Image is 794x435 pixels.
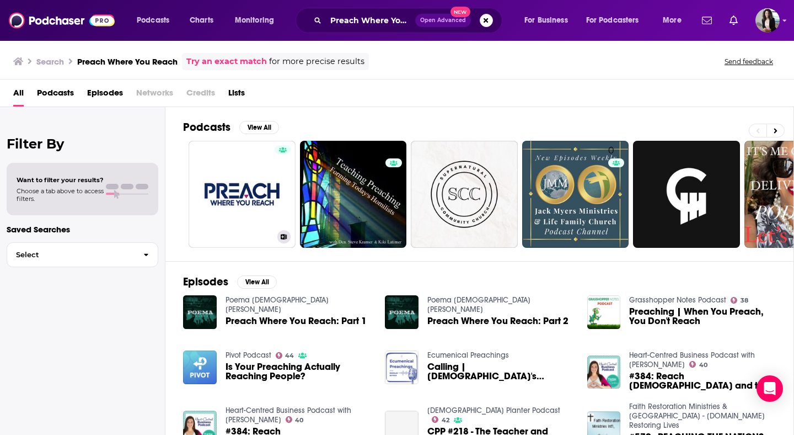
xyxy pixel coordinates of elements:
img: #384: Reach preachers and the boosty posty - #TASHMAS Day 4 [587,356,621,389]
a: Charts [183,12,220,29]
a: #384: Reach preachers and the boosty posty - #TASHMAS Day 4 [629,372,776,390]
a: Poema Church Hamilton [427,295,530,314]
button: open menu [517,12,582,29]
button: Open AdvancedNew [415,14,471,27]
a: 38 [731,297,748,304]
span: 42 [442,418,449,423]
span: Choose a tab above to access filters. [17,187,104,203]
h3: Search [36,56,64,67]
a: Preach Where You Reach: Part 1 [226,316,367,326]
a: Lists [228,84,245,107]
span: New [450,7,470,17]
a: Podcasts [37,84,74,107]
a: Show notifications dropdown [725,11,742,30]
button: View All [237,275,277,289]
button: open menu [227,12,288,29]
a: 44 [276,352,294,359]
div: Search podcasts, credits, & more... [306,8,513,33]
button: open menu [655,12,695,29]
a: Grasshopper Notes Podcast [629,295,726,305]
span: Calling | [DEMOGRAPHIC_DATA]'s message reaches you wherever you are (DR - 11.1) [427,362,574,381]
img: User Profile [755,8,780,33]
span: Want to filter your results? [17,176,104,184]
a: Preach Where You Reach® [189,141,296,248]
a: Pivot Podcast [226,351,271,360]
span: Podcasts [137,13,169,28]
img: Preach Where You Reach: Part 1 [183,295,217,329]
a: Heart-Centred Business Podcast with Tash Corbin [629,351,755,369]
a: 40 [689,361,707,368]
div: 0 [385,145,402,243]
span: 44 [285,353,294,358]
button: Show profile menu [755,8,780,33]
span: for more precise results [269,55,364,68]
span: Monitoring [235,13,274,28]
span: Charts [190,13,213,28]
h3: Preach Where You Reach® [193,232,273,242]
span: #384: Reach [DEMOGRAPHIC_DATA] and the boosty posty - #TASHMAS Day 4 [629,372,776,390]
a: Try an exact match [186,55,267,68]
span: 38 [741,298,748,303]
span: Select [7,251,135,258]
p: Saved Searches [7,224,158,235]
img: Calling | God's message reaches you wherever you are (DR - 11.1) [385,351,419,384]
button: open menu [579,12,655,29]
img: Preaching | When You Preach, You Don't Reach [587,295,621,329]
button: Send feedback [721,57,776,66]
span: Networks [136,84,173,107]
a: Faith Restoration Ministries & Shekinah Theological College - www.frministry.org Restoring Lives [629,402,765,430]
a: Preach Where You Reach: Part 2 [427,316,568,326]
div: 0 [608,145,625,243]
a: Heart-Centred Business Podcast with Tash Corbin [226,406,351,425]
span: Logged in as ElizabethCole [755,8,780,33]
a: Episodes [87,84,123,107]
span: 40 [295,418,303,423]
h2: Episodes [183,275,228,289]
span: More [663,13,682,28]
h2: Filter By [7,136,158,152]
h3: Preach Where You Reach [77,56,178,67]
a: Is Your Preaching Actually Reaching People? [226,362,372,381]
span: For Business [524,13,568,28]
a: PodcastsView All [183,120,279,134]
a: 40 [286,416,304,423]
a: Poema Church Hamilton [226,295,329,314]
span: Open Advanced [420,18,466,23]
a: Ecumenical Preachings [427,351,509,360]
span: 40 [699,363,707,368]
input: Search podcasts, credits, & more... [326,12,415,29]
span: Credits [186,84,215,107]
a: Church Planter Podcast [427,406,560,415]
a: EpisodesView All [183,275,277,289]
img: Podchaser - Follow, Share and Rate Podcasts [9,10,115,31]
img: Preach Where You Reach: Part 2 [385,295,419,329]
h2: Podcasts [183,120,230,134]
a: Calling | God's message reaches you wherever you are (DR - 11.1) [427,362,574,381]
img: Is Your Preaching Actually Reaching People? [183,351,217,384]
a: All [13,84,24,107]
button: Select [7,242,158,267]
a: 0 [300,141,407,248]
a: Show notifications dropdown [698,11,716,30]
button: open menu [129,12,184,29]
div: Open Intercom Messenger [757,375,783,402]
a: Preaching | When You Preach, You Don't Reach [629,307,776,326]
a: 42 [432,416,449,423]
button: View All [239,121,279,134]
a: 0 [522,141,629,248]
